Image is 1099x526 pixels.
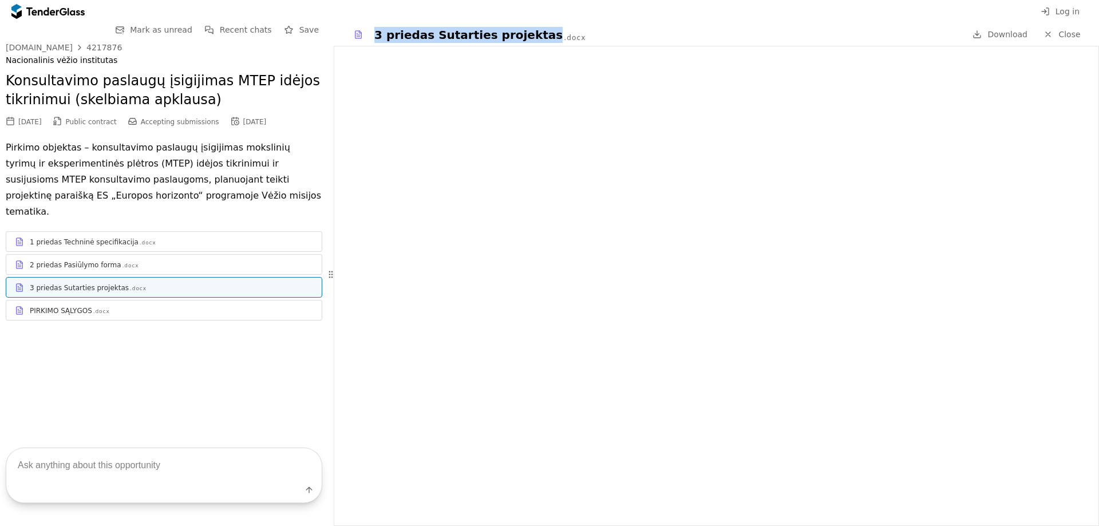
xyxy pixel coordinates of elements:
[987,30,1027,39] span: Download
[243,118,267,126] div: [DATE]
[93,308,110,315] div: .docx
[6,43,122,52] a: [DOMAIN_NAME]4217876
[6,300,322,321] a: PIRKIMO SĄLYGOS.docx
[374,27,563,43] div: 3 priedas Sutarties projektas
[30,283,129,292] div: 3 priedas Sutarties projektas
[1055,7,1080,16] span: Log in
[969,27,1031,42] a: Download
[299,25,319,34] span: Save
[201,23,275,37] button: Recent chats
[6,140,322,220] p: Pirkimo objektas – konsultavimo paslaugų įsigijimas mokslinių tyrimų ir eksperimentinės plėtros (...
[112,23,196,37] button: Mark as unread
[1037,5,1083,19] button: Log in
[1037,27,1088,42] a: Close
[6,231,322,252] a: 1 priedas Techninė specifikacija.docx
[140,239,156,247] div: .docx
[122,262,139,270] div: .docx
[220,25,272,34] span: Recent chats
[6,254,322,275] a: 2 priedas Pasiūlymo forma.docx
[66,118,117,126] span: Public contract
[130,25,192,34] span: Mark as unread
[1058,30,1080,39] span: Close
[18,118,42,126] div: [DATE]
[30,306,92,315] div: PIRKIMO SĄLYGOS
[6,56,322,65] div: Nacionalinis vėžio institutas
[6,277,322,298] a: 3 priedas Sutarties projektas.docx
[130,285,147,292] div: .docx
[6,72,322,110] h2: Konsultavimo paslaugų įsigijimas MTEP idėjos tikrinimui (skelbiama apklausa)
[564,33,586,43] div: .docx
[30,260,121,270] div: 2 priedas Pasiūlymo forma
[86,43,122,52] div: 4217876
[141,118,219,126] span: Accepting submissions
[30,238,139,247] div: 1 priedas Techninė specifikacija
[6,43,73,52] div: [DOMAIN_NAME]
[281,23,322,37] button: Save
